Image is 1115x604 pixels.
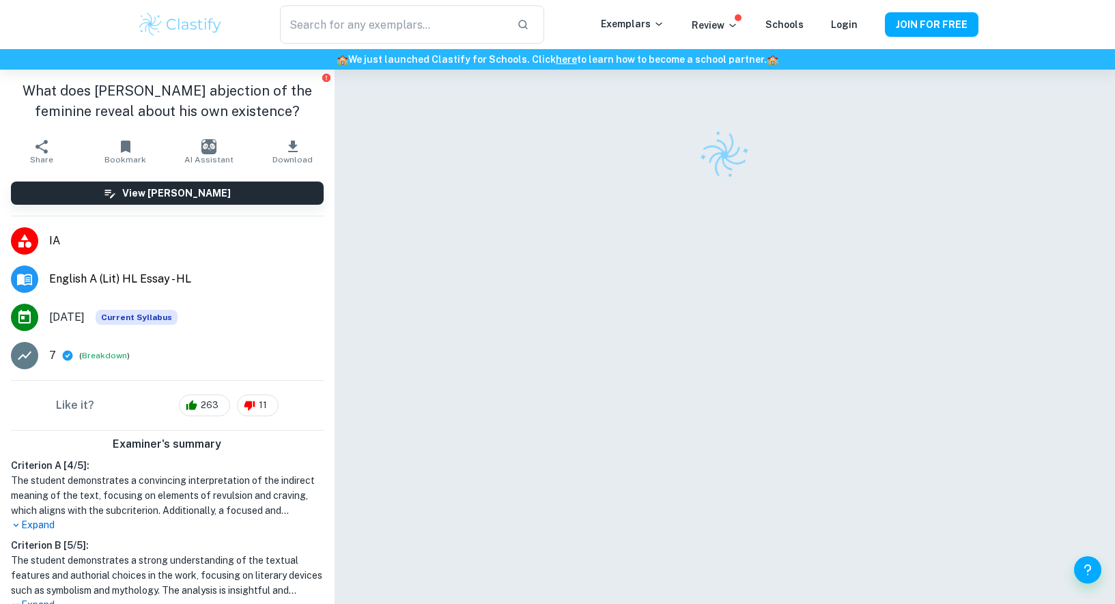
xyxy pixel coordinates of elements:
button: AI Assistant [167,132,251,171]
span: 263 [193,399,226,412]
div: 11 [237,394,279,416]
button: Report issue [322,72,332,83]
a: Schools [765,19,804,30]
button: Bookmark [83,132,167,171]
img: Clastify logo [692,122,758,188]
p: 7 [49,347,56,364]
button: JOIN FOR FREE [885,12,978,37]
img: AI Assistant [201,139,216,154]
h6: Examiner's summary [5,436,329,452]
input: Search for any exemplars... [280,5,505,44]
span: Download [272,155,313,164]
h6: View [PERSON_NAME] [122,186,231,201]
a: Login [831,19,858,30]
span: 🏫 [337,54,348,65]
h1: The student demonstrates a strong understanding of the textual features and authorial choices in ... [11,553,324,598]
a: here [556,54,577,65]
p: Expand [11,518,324,532]
span: 11 [251,399,274,412]
img: Clastify logo [137,11,224,38]
div: 263 [179,394,230,416]
button: Download [251,132,334,171]
p: Exemplars [601,16,664,31]
span: Bookmark [104,155,146,164]
div: This exemplar is based on the current syllabus. Feel free to refer to it for inspiration/ideas wh... [96,310,178,325]
h6: We just launched Clastify for Schools. Click to learn how to become a school partner. [3,52,1112,67]
span: ( ) [79,349,130,362]
p: Review [692,18,738,33]
button: Breakdown [82,349,127,362]
span: English A (Lit) HL Essay - HL [49,271,324,287]
span: Share [30,155,53,164]
button: View [PERSON_NAME] [11,182,324,205]
span: AI Assistant [184,155,234,164]
span: IA [49,233,324,249]
h6: Like it? [56,397,94,414]
span: [DATE] [49,309,85,326]
span: 🏫 [767,54,778,65]
h6: Criterion B [ 5 / 5 ]: [11,538,324,553]
h6: Criterion A [ 4 / 5 ]: [11,458,324,473]
button: Help and Feedback [1074,556,1101,584]
span: Current Syllabus [96,310,178,325]
h1: The student demonstrates a convincing interpretation of the indirect meaning of the text, focusin... [11,473,324,518]
h1: What does [PERSON_NAME] abjection of the feminine reveal about his own existence? [11,81,324,121]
